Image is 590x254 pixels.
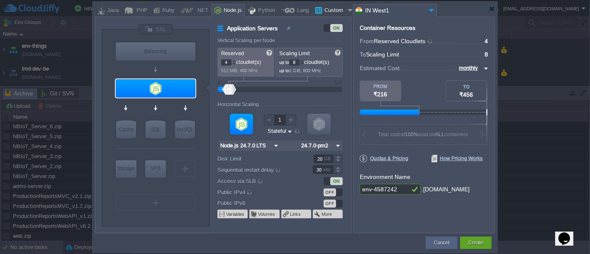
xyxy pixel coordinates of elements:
span: Estimated Cost [360,64,400,73]
div: NoSQL Databases [175,120,195,139]
div: SQL [146,120,166,139]
div: ON [330,177,343,185]
label: Access via SLB [217,176,302,186]
div: .NET [193,5,208,17]
div: Ruby [160,5,175,17]
div: Node.js [221,5,242,17]
div: 512 [334,80,342,85]
div: sec [323,166,332,173]
div: OFF [324,200,336,208]
span: Reserved [221,50,244,56]
div: GB [324,155,332,163]
div: Elastic VPS [145,160,166,178]
div: Lang [295,5,309,17]
button: Variables [226,211,245,217]
label: Environment Name [360,173,410,180]
div: Java [105,5,119,17]
span: 512 MiB, 400 MHz [221,68,258,73]
span: Scaling Limit [279,50,310,56]
div: Application Servers [116,79,195,98]
div: Storage [116,160,137,177]
div: TO [446,84,487,89]
div: Balancing [116,42,195,61]
iframe: chat widget [555,221,582,246]
div: Storage Containers [116,160,137,178]
span: 1 GiB, 800 MHz [289,68,321,73]
div: ON [330,24,343,32]
div: Python [256,5,275,17]
div: VPS [145,160,166,177]
div: Create New Layer [175,160,195,177]
div: Load Balancer [116,42,195,61]
span: ₹216 [374,91,388,98]
button: Links [290,211,302,217]
label: Sequential restart delay [217,165,302,174]
div: Horizontal Scaling [217,102,261,107]
div: Container Resources [360,25,415,31]
span: up to [279,60,289,65]
div: 0 [218,80,220,85]
label: Public IPv4 [217,188,302,197]
div: NoSQL [175,120,195,139]
button: Create [468,239,483,247]
div: .[DOMAIN_NAME] [422,184,470,195]
span: 4 [485,38,488,44]
p: cloudlet(s) [221,57,271,66]
span: To [360,51,366,58]
span: ₹456 [460,91,473,98]
div: Cache [116,120,136,139]
span: Scaling Limit [366,51,399,58]
button: More [322,211,333,217]
div: FROM [360,84,401,89]
p: cloudlet(s) [279,57,340,66]
button: Cancel [434,239,449,247]
button: Volumes [258,211,276,217]
div: Custom [322,5,346,17]
label: Disk Limit [217,154,302,163]
div: SQL Databases [146,120,166,139]
span: Reserved Cloudlets [374,38,433,44]
span: 8 [485,51,488,58]
div: Create New Layer [116,194,195,211]
span: up to [279,68,289,73]
span: Quotas & Pricing [360,155,408,162]
div: OFF [324,188,336,196]
span: From [360,38,374,44]
div: Vertical Scaling per Node [217,38,277,44]
div: PHP [134,5,148,17]
label: Public IPv6 [217,199,302,208]
span: How Pricing Works [432,155,483,162]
